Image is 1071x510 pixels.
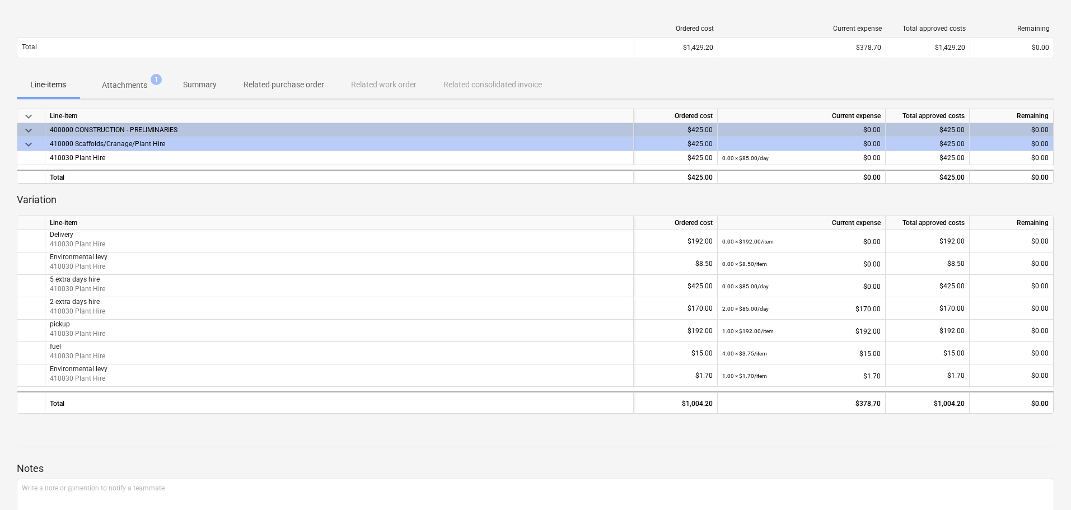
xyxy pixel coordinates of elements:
[45,109,634,123] div: Line-item
[722,364,881,387] div: $1.70
[50,154,105,162] span: 410030 Plant Hire
[50,240,105,248] span: 410030 Plant Hire
[890,230,965,252] div: $192.00
[50,364,629,374] p: Environmental levy
[638,137,713,151] div: $425.00
[975,25,1050,32] div: Remaining
[722,350,767,357] small: 4.00 × $3.75 / item
[50,285,105,293] span: 410030 Plant Hire
[974,275,1049,297] div: $0.00
[45,391,634,414] div: Total
[974,137,1049,151] div: $0.00
[50,352,105,360] span: 410030 Plant Hire
[891,44,965,52] div: $1,429.20
[723,25,882,32] div: Current expense
[17,193,1054,207] p: Variation
[183,79,217,91] p: Summary
[722,261,767,267] small: 0.00 × $8.50 / item
[50,252,629,262] p: Environmental levy
[886,109,970,123] div: Total approved costs
[722,155,769,161] small: 0.00 × $85.00 / day
[634,109,718,123] div: Ordered cost
[722,275,881,298] div: $0.00
[45,170,634,184] div: Total
[718,216,886,230] div: Current expense
[638,364,713,387] div: $1.70
[638,320,713,342] div: $192.00
[970,109,1054,123] div: Remaining
[890,320,965,342] div: $192.00
[638,392,713,415] div: $1,004.20
[638,297,713,320] div: $170.00
[722,328,774,334] small: 1.00 × $192.00 / item
[890,392,965,415] div: $1,004.20
[722,137,881,151] div: $0.00
[50,307,105,315] span: 410030 Plant Hire
[151,74,162,85] span: 1
[22,110,35,123] span: keyboard_arrow_down
[718,109,886,123] div: Current expense
[50,297,629,307] p: 2 extra days hire
[974,342,1049,364] div: $0.00
[638,275,713,297] div: $425.00
[722,151,881,165] div: $0.00
[22,43,37,52] p: Total
[974,392,1049,415] div: $0.00
[722,297,881,320] div: $170.00
[102,79,147,91] p: Attachments
[722,342,881,365] div: $15.00
[22,124,35,137] span: keyboard_arrow_down
[890,364,965,387] div: $1.70
[886,216,970,230] div: Total approved costs
[722,392,881,415] div: $378.70
[50,275,629,284] p: 5 extra days hire
[974,230,1049,252] div: $0.00
[639,44,713,52] div: $1,429.20
[50,342,629,352] p: fuel
[50,375,105,382] span: 410030 Plant Hire
[244,79,324,91] p: Related purchase order
[722,171,881,185] div: $0.00
[722,306,769,312] small: 2.00 × $85.00 / day
[50,320,629,329] p: pickup
[638,342,713,364] div: $15.00
[722,283,769,289] small: 0.00 × $85.00 / day
[50,263,105,270] span: 410030 Plant Hire
[974,171,1049,185] div: $0.00
[50,123,629,137] div: 400000 CONSTRUCTION - PRELIMINARIES
[634,216,718,230] div: Ordered cost
[890,123,965,137] div: $425.00
[890,171,965,185] div: $425.00
[50,230,629,240] p: Delivery
[970,216,1054,230] div: Remaining
[639,25,714,32] div: Ordered cost
[50,137,629,151] div: 410000 Scaffolds/Cranage/Plant Hire
[638,252,713,275] div: $8.50
[974,297,1049,320] div: $0.00
[974,123,1049,137] div: $0.00
[722,230,881,253] div: $0.00
[890,252,965,275] div: $8.50
[722,252,881,275] div: $0.00
[974,364,1049,387] div: $0.00
[975,44,1049,52] div: $0.00
[1015,456,1071,510] iframe: Chat Widget
[974,320,1049,342] div: $0.00
[638,123,713,137] div: $425.00
[45,216,634,230] div: Line-item
[22,138,35,151] span: keyboard_arrow_down
[638,171,713,185] div: $425.00
[722,238,774,245] small: 0.00 × $192.00 / item
[974,252,1049,275] div: $0.00
[722,320,881,343] div: $192.00
[890,151,965,165] div: $425.00
[890,137,965,151] div: $425.00
[974,151,1049,165] div: $0.00
[891,25,966,32] div: Total approved costs
[890,297,965,320] div: $170.00
[638,230,713,252] div: $192.00
[638,151,713,165] div: $425.00
[722,373,767,379] small: 1.00 × $1.70 / item
[30,79,66,91] p: Line-items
